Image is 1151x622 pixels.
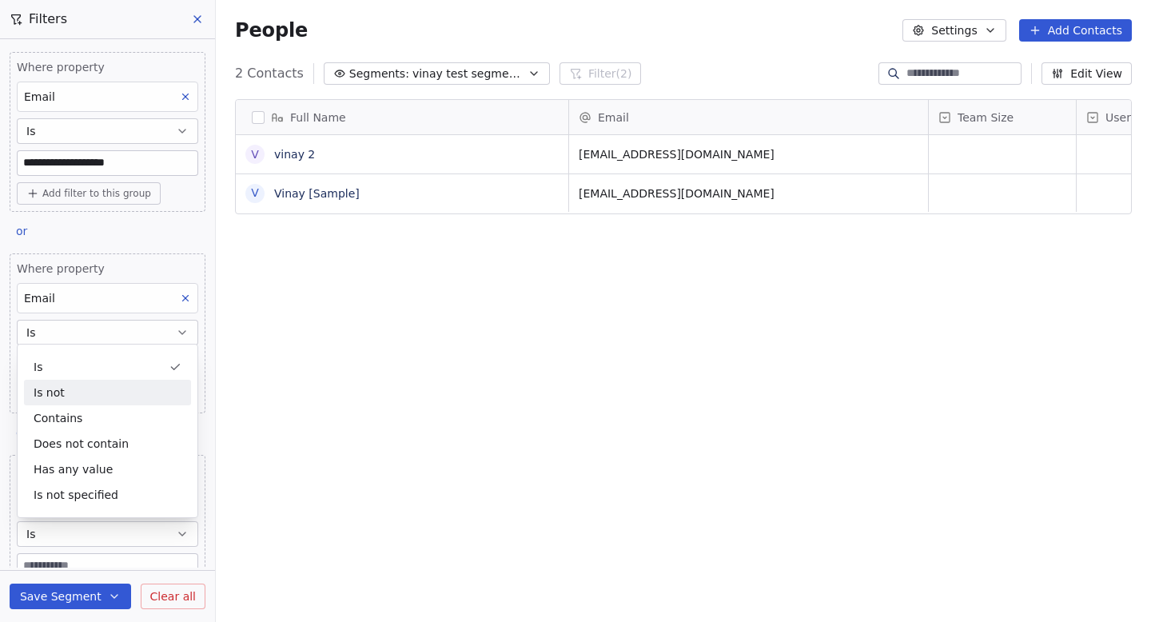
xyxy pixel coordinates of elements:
span: [EMAIL_ADDRESS][DOMAIN_NAME] [579,185,918,201]
div: Is [24,354,191,380]
div: Is not specified [24,482,191,508]
span: Full Name [290,110,346,126]
span: Segments: [349,66,409,82]
div: v [251,146,259,163]
div: Suggestions [18,354,197,508]
div: Email [569,100,928,134]
div: Full Name [236,100,568,134]
a: Vinay [Sample] [274,187,360,200]
span: vinay test segment - 2 [412,66,524,82]
div: V [251,185,259,201]
div: Is not [24,380,191,405]
span: 2 Contacts [235,64,304,83]
a: vinay 2 [274,148,315,161]
div: Has any value [24,457,191,482]
button: Add Contacts [1019,19,1132,42]
div: Contains [24,405,191,431]
button: Edit View [1041,62,1132,85]
span: Email [598,110,629,126]
div: Does not contain [24,431,191,457]
span: [EMAIL_ADDRESS][DOMAIN_NAME] [579,146,918,162]
span: People [235,18,308,42]
button: Filter(2) [560,62,642,85]
div: grid [236,135,569,609]
button: Settings [902,19,1006,42]
div: Team Size [929,100,1076,134]
span: Team Size [958,110,1014,126]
